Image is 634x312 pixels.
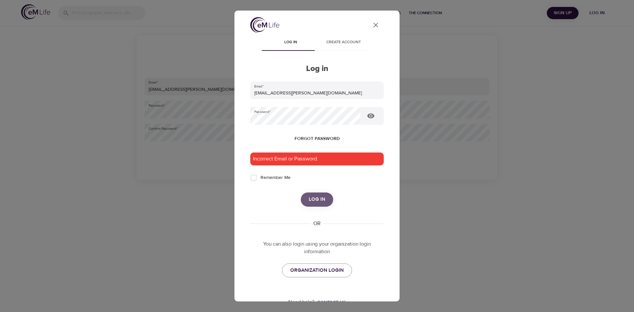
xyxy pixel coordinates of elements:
[250,240,384,256] p: You can also login using your organization login information
[321,39,366,46] span: Create account
[250,35,384,51] div: disabled tabs example
[311,220,323,227] div: OR
[292,133,342,145] button: Forgot password
[288,298,314,306] p: Need help?
[250,17,279,33] img: logo
[250,153,384,165] div: Incorrect Email or Password.
[261,174,291,181] span: Remember Me
[295,135,340,143] span: Forgot password
[290,266,344,275] span: ORGANIZATION LOGIN
[314,299,346,306] a: Contact us
[301,192,333,206] button: Log in
[368,17,384,33] button: close
[250,64,384,74] h2: Log in
[309,195,325,204] span: Log in
[268,39,313,46] span: Log in
[317,299,346,306] div: Contact us
[282,263,352,277] a: ORGANIZATION LOGIN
